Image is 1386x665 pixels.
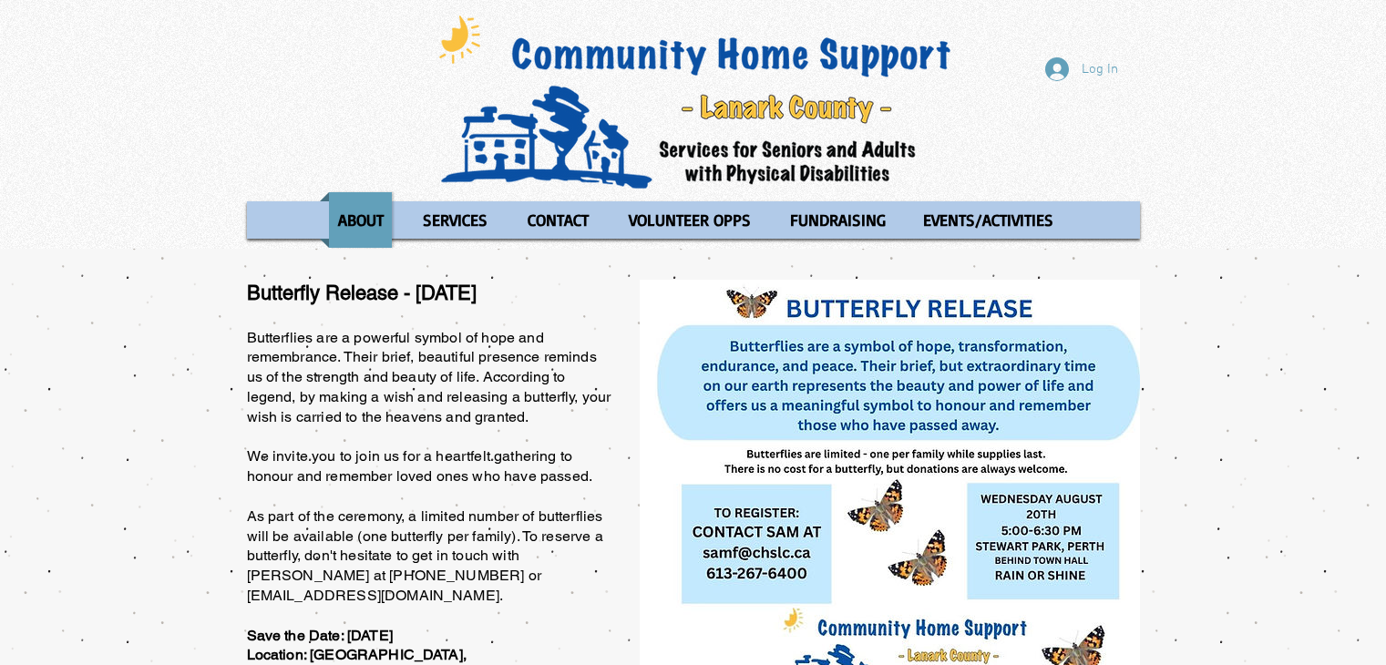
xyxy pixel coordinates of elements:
p: VOLUNTEER OPPS [621,192,759,248]
a: EVENTS/ACTIVITIES [906,192,1071,248]
nav: Site [247,192,1140,248]
a: FUNDRAISING [773,192,901,248]
span: Butterfly Release - [DATE] [247,281,477,304]
a: VOLUNTEER OPPS [611,192,768,248]
p: FUNDRAISING [782,192,894,248]
a: SERVICES [406,192,505,248]
button: Log In [1032,52,1131,87]
a: CONTACT [509,192,607,248]
span: Log In [1075,60,1124,79]
a: ABOUT [320,192,401,248]
p: CONTACT [519,192,597,248]
p: SERVICES [415,192,496,248]
p: EVENTS/ACTIVITIES [915,192,1062,248]
p: ABOUT [330,192,392,248]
